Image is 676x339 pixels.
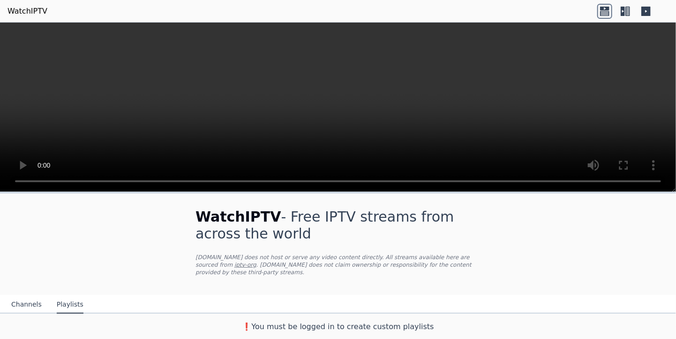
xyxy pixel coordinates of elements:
button: Playlists [57,296,83,314]
button: Channels [11,296,42,314]
p: [DOMAIN_NAME] does not host or serve any video content directly. All streams available here are s... [195,254,481,276]
h1: - Free IPTV streams from across the world [195,208,481,242]
a: iptv-org [234,262,256,268]
a: WatchIPTV [8,6,47,17]
h3: ❗️You must be logged in to create custom playlists [180,321,496,332]
span: WatchIPTV [195,208,281,225]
